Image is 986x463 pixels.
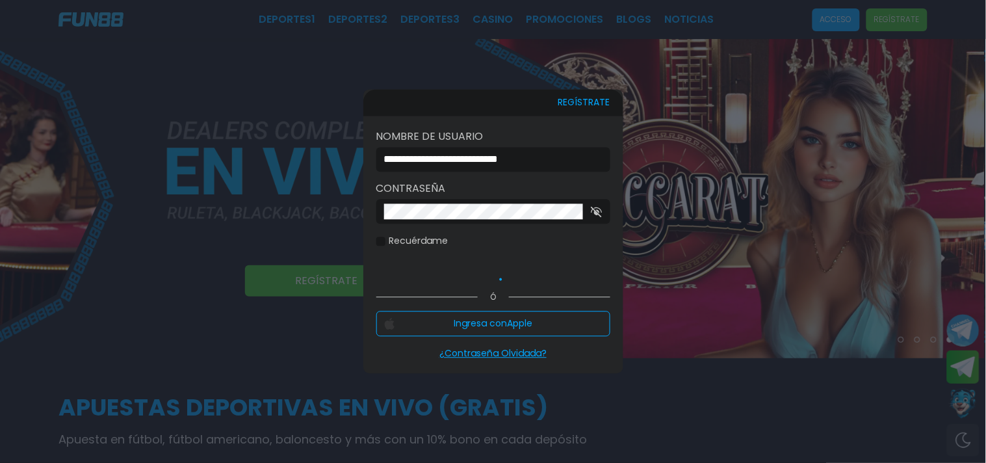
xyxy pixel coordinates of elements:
[376,181,610,197] label: Contraseña
[376,311,610,337] button: Ingresa conApple
[376,235,448,248] label: Recuérdame
[376,292,610,304] p: Ó
[558,90,610,116] button: REGÍSTRATE
[376,347,610,361] p: ¿Contraseña Olvidada?
[376,129,610,145] label: Nombre de usuario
